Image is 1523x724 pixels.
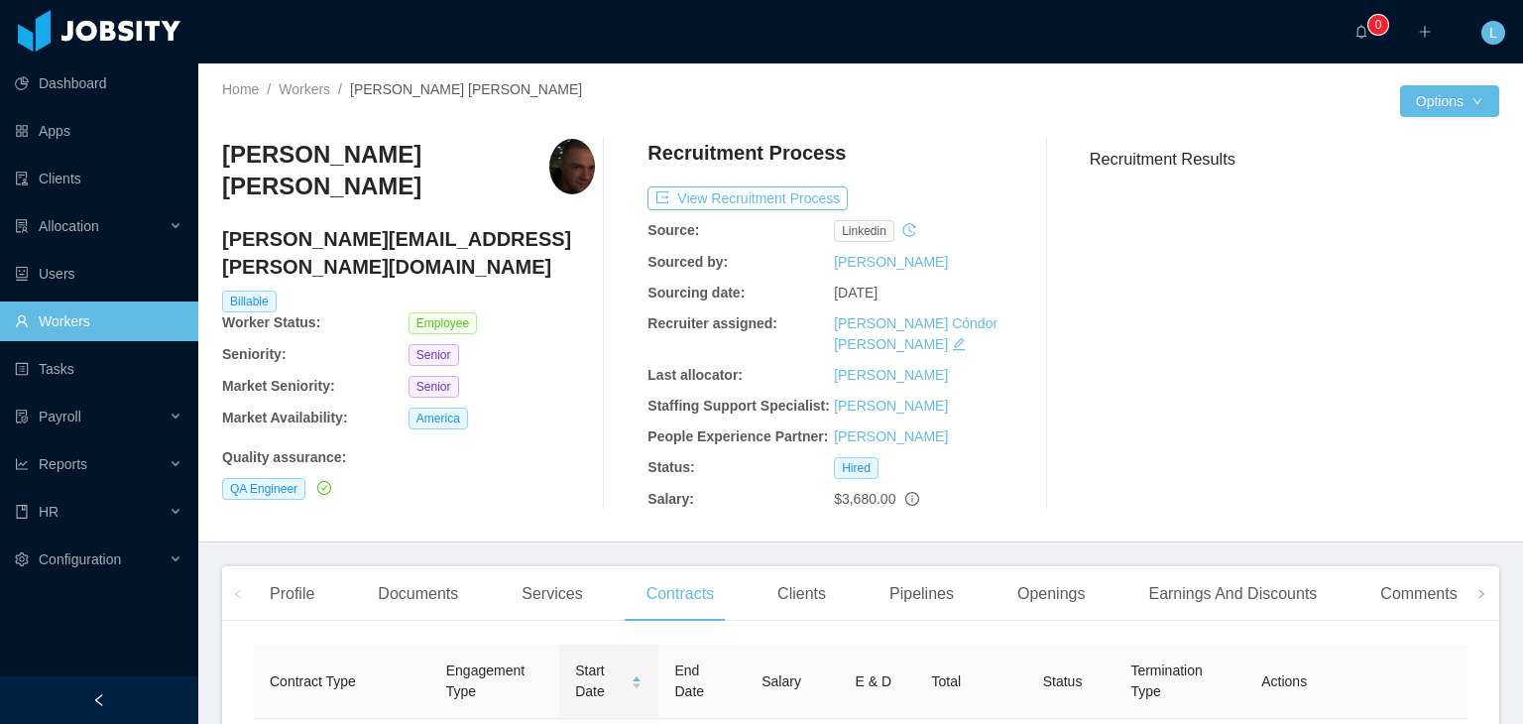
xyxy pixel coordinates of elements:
[761,673,801,689] span: Salary
[647,459,694,475] b: Status:
[267,81,271,97] span: /
[1368,15,1388,35] sup: 0
[647,139,846,167] h4: Recruitment Process
[647,285,745,301] b: Sourcing date:
[834,491,895,507] span: $3,680.00
[39,409,81,424] span: Payroll
[409,312,477,334] span: Employee
[834,367,948,383] a: [PERSON_NAME]
[39,504,59,520] span: HR
[905,492,919,506] span: info-circle
[647,186,848,210] button: icon: exportView Recruitment Process
[834,428,948,444] a: [PERSON_NAME]
[632,673,643,679] i: icon: caret-up
[834,315,997,352] a: [PERSON_NAME] Cóndor [PERSON_NAME]
[932,673,962,689] span: Total
[834,285,878,301] span: [DATE]
[1354,25,1368,39] i: icon: bell
[409,376,459,398] span: Senior
[15,302,182,341] a: icon: userWorkers
[1400,85,1499,117] button: Optionsicon: down
[647,398,830,414] b: Staffing Support Specialist:
[834,398,948,414] a: [PERSON_NAME]
[222,139,549,203] h3: [PERSON_NAME] [PERSON_NAME]
[647,491,694,507] b: Salary:
[15,349,182,389] a: icon: profileTasks
[15,505,29,519] i: icon: book
[632,681,643,687] i: icon: caret-down
[15,219,29,233] i: icon: solution
[761,566,842,622] div: Clients
[254,566,330,622] div: Profile
[15,63,182,103] a: icon: pie-chartDashboard
[222,478,305,500] span: QA Engineer
[1090,147,1499,172] h3: Recruitment Results
[39,456,87,472] span: Reports
[647,222,699,238] b: Source:
[549,139,594,194] img: ebce3673-945d-4cd4-a78e-5609833fd3b1_689b6405e39b5-400w.png
[1476,589,1486,599] i: icon: right
[362,566,474,622] div: Documents
[233,589,243,599] i: icon: left
[647,315,777,331] b: Recruiter assigned:
[15,552,29,566] i: icon: setting
[222,346,287,362] b: Seniority:
[222,410,348,425] b: Market Availability:
[647,190,848,206] a: icon: exportView Recruitment Process
[674,663,704,699] span: End Date
[647,428,828,444] b: People Experience Partner:
[39,551,121,567] span: Configuration
[15,159,182,198] a: icon: auditClients
[952,337,966,351] i: icon: edit
[222,225,595,281] h4: [PERSON_NAME][EMAIL_ADDRESS][PERSON_NAME][DOMAIN_NAME]
[15,111,182,151] a: icon: appstoreApps
[1418,25,1432,39] i: icon: plus
[222,291,277,312] span: Billable
[222,378,335,394] b: Market Seniority:
[446,663,525,699] span: Engagement Type
[1001,566,1102,622] div: Openings
[856,673,892,689] span: E & D
[1364,566,1472,622] div: Comments
[15,254,182,294] a: icon: robotUsers
[222,449,346,465] b: Quality assurance :
[409,408,468,429] span: America
[647,254,728,270] b: Sourced by:
[338,81,342,97] span: /
[350,81,582,97] span: [PERSON_NAME] [PERSON_NAME]
[270,673,356,689] span: Contract Type
[222,314,320,330] b: Worker Status:
[313,480,331,496] a: icon: check-circle
[409,344,459,366] span: Senior
[317,481,331,495] i: icon: check-circle
[1261,673,1307,689] span: Actions
[874,566,970,622] div: Pipelines
[631,566,730,622] div: Contracts
[15,410,29,423] i: icon: file-protect
[631,673,643,687] div: Sort
[1489,21,1497,45] span: L
[1130,663,1202,699] span: Termination Type
[834,220,894,242] span: linkedin
[15,457,29,471] i: icon: line-chart
[39,218,99,234] span: Allocation
[902,223,916,237] i: icon: history
[834,457,879,479] span: Hired
[506,566,598,622] div: Services
[834,254,948,270] a: [PERSON_NAME]
[1132,566,1333,622] div: Earnings And Discounts
[222,81,259,97] a: Home
[1043,673,1083,689] span: Status
[647,367,743,383] b: Last allocator:
[575,661,623,702] span: Start Date
[279,81,330,97] a: Workers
